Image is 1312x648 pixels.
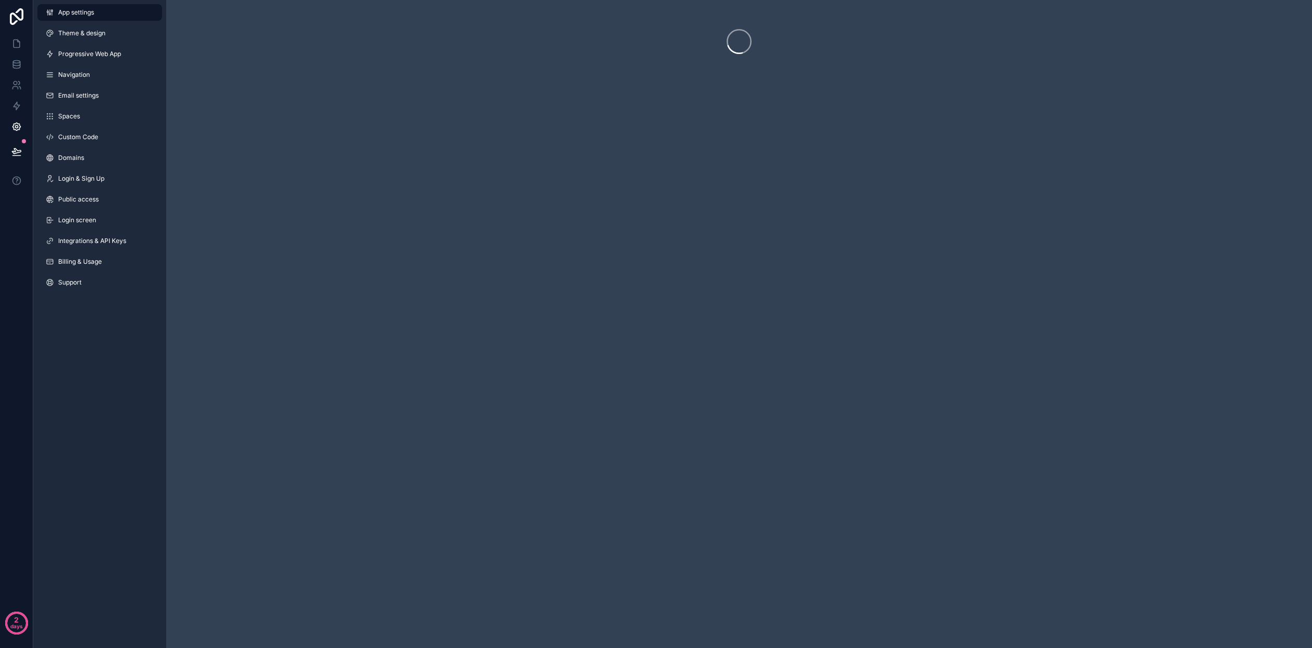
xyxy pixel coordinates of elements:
a: Progressive Web App [37,46,162,62]
span: Integrations & API Keys [58,237,126,245]
p: days [10,619,23,633]
a: Billing & Usage [37,253,162,270]
span: App settings [58,8,94,17]
span: Spaces [58,112,80,120]
span: Custom Code [58,133,98,141]
a: Email settings [37,87,162,104]
p: 2 [14,615,19,625]
a: Theme & design [37,25,162,42]
span: Billing & Usage [58,258,102,266]
a: App settings [37,4,162,21]
a: Custom Code [37,129,162,145]
a: Spaces [37,108,162,125]
span: Domains [58,154,84,162]
span: Public access [58,195,99,204]
span: Progressive Web App [58,50,121,58]
a: Login & Sign Up [37,170,162,187]
a: Login screen [37,212,162,228]
a: Support [37,274,162,291]
span: Navigation [58,71,90,79]
a: Integrations & API Keys [37,233,162,249]
span: Login & Sign Up [58,174,104,183]
a: Navigation [37,66,162,83]
span: Login screen [58,216,96,224]
a: Domains [37,150,162,166]
span: Email settings [58,91,99,100]
a: Public access [37,191,162,208]
span: Theme & design [58,29,105,37]
span: Support [58,278,82,287]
